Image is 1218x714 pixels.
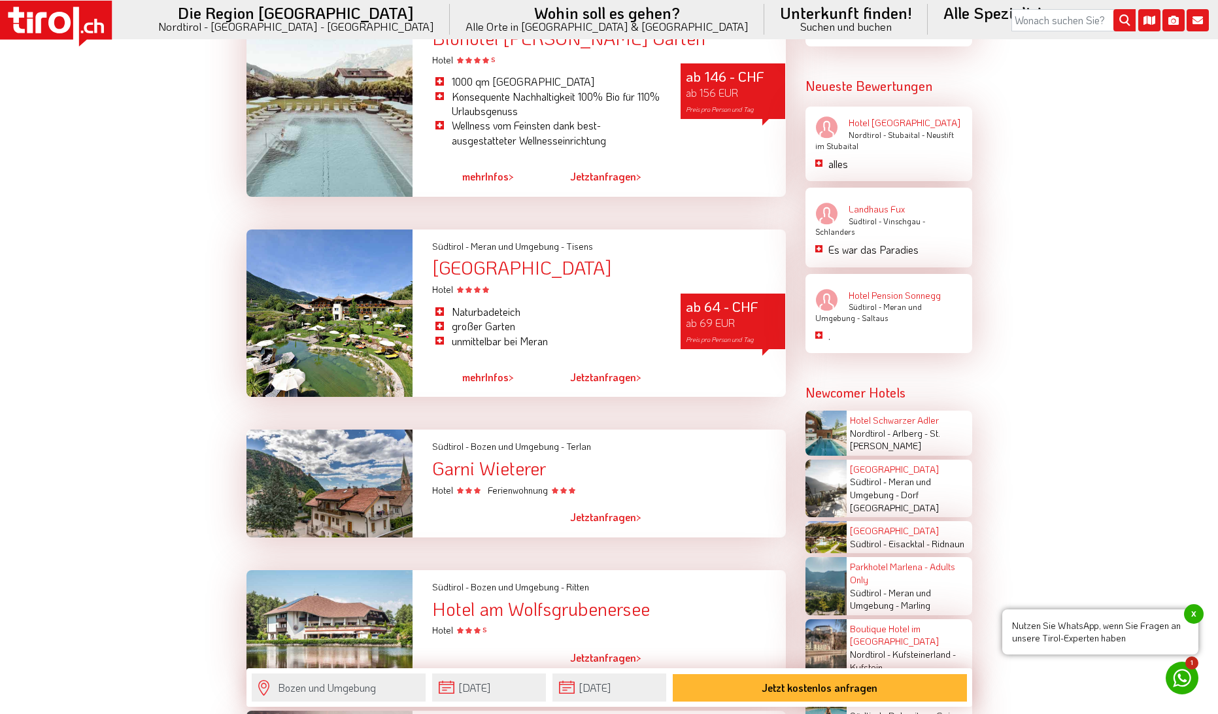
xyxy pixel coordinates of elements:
[488,484,575,496] span: Ferienwohnung
[566,440,591,452] span: Terlan
[828,243,962,257] p: Es war das Paradies
[432,258,785,278] div: [GEOGRAPHIC_DATA]
[1011,9,1136,31] input: Wonach suchen Sie?
[828,157,962,171] p: alles
[1185,656,1198,670] span: 1
[850,488,939,514] span: Dorf [GEOGRAPHIC_DATA]
[482,625,486,634] sup: S
[673,674,967,702] button: Jetzt kostenlos anfragen
[462,161,514,192] a: mehrInfos>
[432,75,661,89] li: 1000 qm [GEOGRAPHIC_DATA]
[432,305,661,319] li: Naturbadeteich
[815,203,962,216] a: Landhaus Fux
[432,458,785,479] div: Garni Wieterer
[432,118,661,148] li: Wellness vom Feinsten dank best-ausgestatteter Wellnesseinrichtung
[850,427,940,452] span: St. [PERSON_NAME]
[686,105,754,114] span: Preis pro Person und Tag
[462,169,485,183] span: mehr
[636,651,641,664] span: >
[681,294,785,349] div: ab 64 - CHF
[815,129,954,151] span: Neustift im Stubaital
[850,463,939,475] a: [GEOGRAPHIC_DATA]
[849,216,881,226] span: Südtirol -
[552,673,666,702] input: Abreise
[636,510,641,524] span: >
[509,370,514,384] span: >
[566,581,589,593] span: Ritten
[1184,604,1204,624] span: x
[780,21,912,32] small: Suchen und buchen
[566,240,593,252] span: Tisens
[158,21,434,32] small: Nordtirol - [GEOGRAPHIC_DATA] - [GEOGRAPHIC_DATA]
[432,54,495,66] span: Hotel
[636,169,641,183] span: >
[1166,662,1198,694] a: 1 Nutzen Sie WhatsApp, wenn Sie Fragen an unsere Tirol-Experten habenx
[432,484,482,496] span: Hotel
[570,502,641,532] a: Jetztanfragen>
[432,624,486,636] span: Hotel
[815,116,962,129] a: Hotel [GEOGRAPHIC_DATA]
[432,673,546,702] input: Anreise
[471,440,564,452] span: Bozen und Umgebung -
[432,599,785,619] div: Hotel am Wolfsgrubenersee
[850,414,939,426] a: Hotel Schwarzer Adler
[432,334,661,348] li: unmittelbar bei Meran
[883,216,925,226] span: Vinschgau -
[888,129,924,140] span: Stubaital -
[570,370,593,384] span: Jetzt
[901,599,930,611] span: Marling
[850,427,890,439] span: Nordtirol -
[570,169,593,183] span: Jetzt
[805,384,905,401] strong: Newcomer Hotels
[1138,9,1160,31] i: Karte öffnen
[570,643,641,673] a: Jetztanfragen>
[849,301,881,312] span: Südtirol -
[862,313,888,323] span: Saltaus
[432,283,489,296] span: Hotel
[462,370,485,384] span: mehr
[570,510,593,524] span: Jetzt
[892,648,956,660] span: Kufsteinerland -
[815,289,962,302] a: Hotel Pension Sonnegg
[850,524,939,537] a: [GEOGRAPHIC_DATA]
[850,661,883,673] span: Kufstein
[491,55,495,64] sup: S
[1162,9,1185,31] i: Fotogalerie
[570,362,641,392] a: Jetztanfragen>
[636,370,641,384] span: >
[509,169,514,183] span: >
[465,21,749,32] small: Alle Orte in [GEOGRAPHIC_DATA] & [GEOGRAPHIC_DATA]
[686,316,735,330] span: ab 69 EUR
[815,301,922,323] span: Meran und Umgebung -
[1002,609,1198,654] span: Nutzen Sie WhatsApp, wenn Sie Fragen an unsere Tirol-Experten haben
[850,622,939,648] a: Boutique Hotel im [GEOGRAPHIC_DATA]
[828,329,962,343] p: .
[570,161,641,192] a: Jetztanfragen>
[471,581,564,593] span: Bozen und Umgebung -
[850,586,887,599] span: Südtirol -
[850,475,887,488] span: Südtirol -
[850,560,955,586] a: Parkhotel Marlena - Adults Only
[888,537,930,550] span: Eisacktal -
[849,129,886,140] span: Nordtirol -
[932,537,964,550] span: Ridnaun
[681,63,785,119] div: ab 146 - CHF
[432,90,661,119] li: Konsequente Nachhaltigkeit 100% Bio für 110% Urlaubsgenuss
[570,651,593,664] span: Jetzt
[686,86,738,99] span: ab 156 EUR
[432,240,469,252] span: Südtirol -
[432,440,469,452] span: Südtirol -
[850,475,931,501] span: Meran und Umgebung -
[815,226,854,237] span: Schlanders
[462,362,514,392] a: mehrInfos>
[1187,9,1209,31] i: Kontakt
[850,537,887,550] span: Südtirol -
[892,427,928,439] span: Arlberg -
[252,673,426,702] input: Wo soll's hingehen?
[686,335,754,344] span: Preis pro Person und Tag
[432,581,469,593] span: Südtirol -
[850,648,890,660] span: Nordtirol -
[805,77,932,94] strong: Neueste Bewertungen
[432,319,661,333] li: großer Garten
[850,586,931,612] span: Meran und Umgebung -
